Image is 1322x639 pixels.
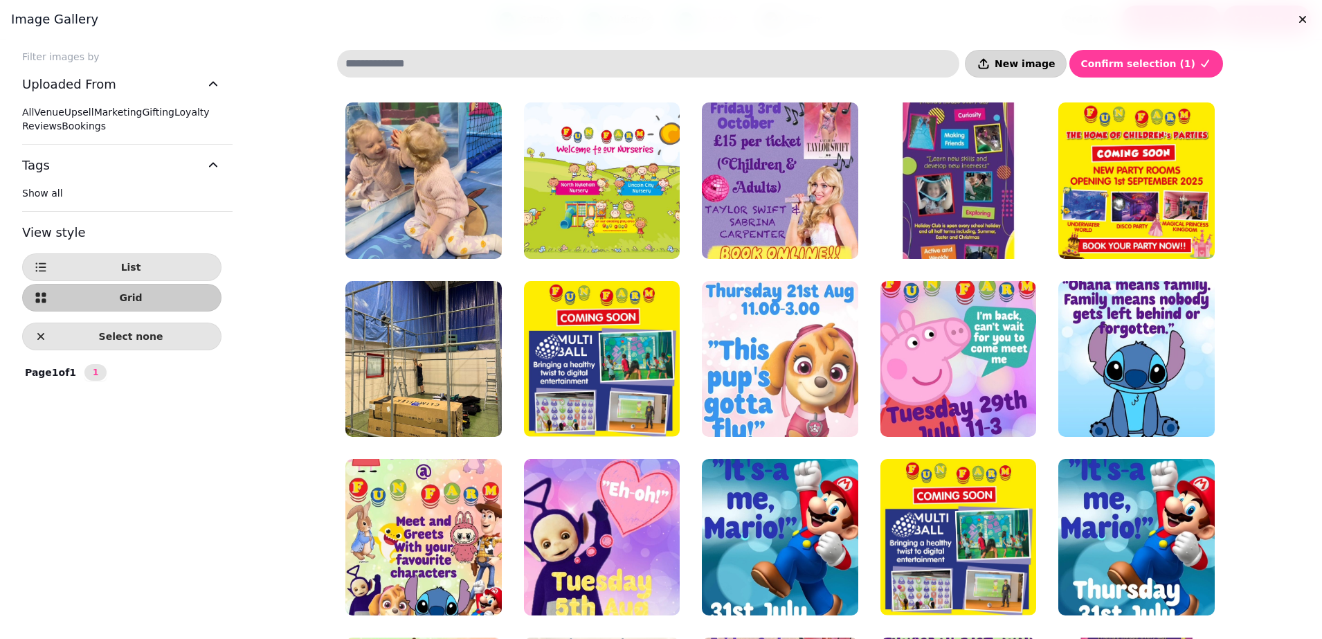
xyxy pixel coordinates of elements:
[524,459,680,615] img: IMG_3488.JPG
[22,284,221,312] button: Grid
[1080,59,1195,69] span: Confirm selection ( 1 )
[22,64,221,105] button: Uploaded From
[11,50,233,64] label: Filter images by
[880,102,1037,259] img: IMG_3711.JPG
[52,293,210,303] span: Grid
[524,281,680,438] img: fe020aca-04d1-43cb-aeec-96f3aace6851.JPG
[22,188,63,199] span: Show all
[11,11,1311,28] h3: Image gallery
[702,459,858,615] img: IMG_3487.JPG
[19,366,82,379] p: Page 1 of 1
[22,105,221,144] div: Uploaded From
[22,253,221,281] button: List
[345,281,502,438] img: BUILD.jpg
[965,50,1067,78] button: New image
[702,281,858,438] img: IMG_3651.JPG
[1058,459,1215,615] img: IMG_3489.JPG
[702,102,858,259] img: TAY.JPG
[34,107,64,118] span: Venue
[52,262,210,272] span: List
[94,107,143,118] span: Marketing
[52,332,210,341] span: Select none
[1058,281,1215,438] img: IMG_3646.JPG
[64,107,94,118] span: Upsell
[22,323,221,350] button: Select none
[880,459,1037,615] img: fe020aca-04d1-43cb-aeec-96f3aace6851.JPG
[62,120,106,132] span: Bookings
[345,459,502,615] img: IMG_3484.JPG
[22,186,221,211] div: Tags
[84,364,107,381] nav: Pagination
[22,107,34,118] span: All
[995,59,1055,69] span: New image
[142,107,174,118] span: Gifting
[880,281,1037,438] img: IMG_3485.JPG
[524,102,680,259] img: ff_welcome_nurseries_landing.jpg
[1058,102,1215,259] img: 16fbda92-1982-4771-81d7-a82846fa6281.JPG
[345,102,502,259] img: IMG_4875.JPG
[174,107,210,118] span: Loyalty
[84,364,107,381] button: 1
[1069,50,1223,78] button: Confirm selection (1)
[90,368,101,377] span: 1
[22,120,62,132] span: Reviews
[22,223,221,242] h3: View style
[22,145,221,186] button: Tags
